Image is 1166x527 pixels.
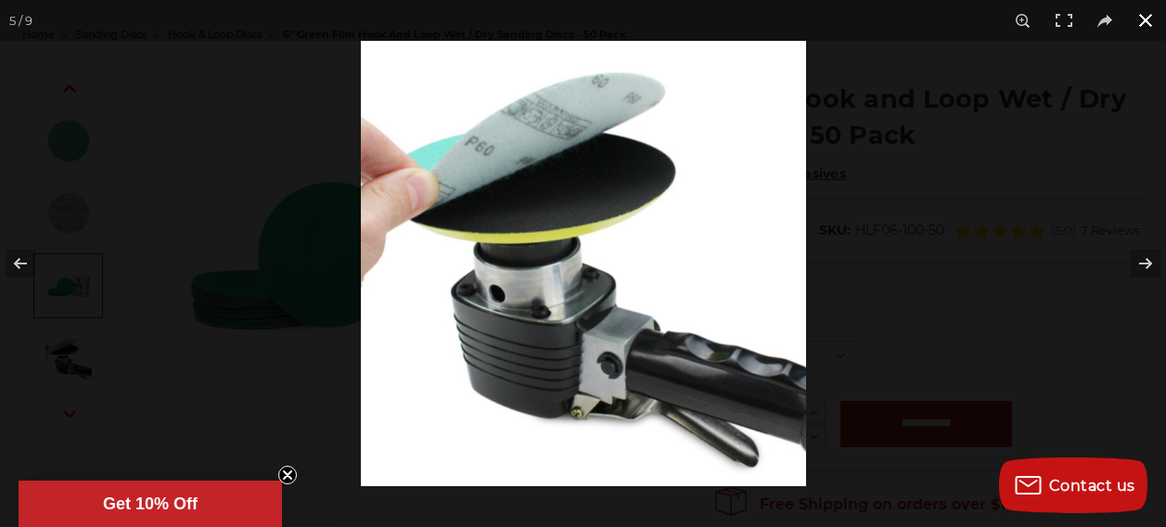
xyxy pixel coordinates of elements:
button: Close teaser [278,466,297,484]
button: Contact us [999,457,1147,513]
span: Contact us [1049,477,1135,495]
span: Get 10% Off [103,495,198,513]
div: Get 10% OffClose teaser [19,481,282,527]
button: Next (arrow right) [1101,217,1166,310]
img: green-film-disc-attachment-p60__42024.1697235232.jpg [361,41,806,486]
